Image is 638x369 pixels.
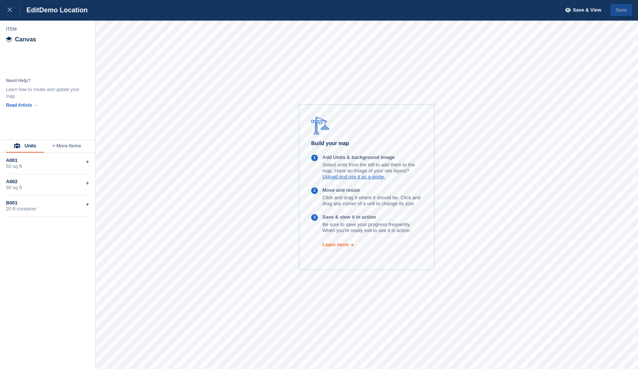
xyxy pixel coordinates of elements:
button: + More Items [44,140,89,153]
img: canvas-icn.9d1aba5b.svg [6,37,12,43]
div: A00250 sq ft+ [6,174,89,196]
div: + [86,179,89,188]
a: Learn more [311,242,354,247]
span: Save & View [573,6,601,14]
p: Move and resize [322,187,422,193]
p: Add Units & background image [322,154,422,160]
span: Canvas [15,37,36,43]
p: Click and drag it where it should be. Click and drag any corner of a unit to change its size. [322,195,422,207]
button: Save & View [561,4,601,16]
button: Save [610,4,632,16]
div: 1 [313,155,316,161]
div: 20 ft container [6,206,89,212]
p: Select units from the left to add them to the map. Have an image of your site layout? [322,162,422,174]
h6: Build your map [311,139,422,148]
div: Edit Demo Location [20,6,88,15]
button: Units [6,140,44,153]
div: Learn how to create and update your map. [6,86,81,100]
div: 50 sq ft [6,185,89,191]
div: 50 sq ft [6,163,89,169]
div: 3 [313,215,316,221]
a: Upload and use it as a guide. [322,174,385,179]
div: A002 [6,179,89,185]
div: Need Help? [6,77,81,84]
a: Read Article → [6,103,38,108]
div: Item [6,26,90,32]
div: + [86,157,89,166]
div: B001 [6,200,89,206]
div: + [86,200,89,209]
p: Save & view it in action [322,214,422,220]
div: 2 [313,188,316,194]
div: A00150 sq ft+ [6,153,89,174]
div: B00120 ft container+ [6,196,89,217]
p: Be sure to save your progress frequently. When you're ready exit to see it in action. [322,222,422,234]
div: A001 [6,157,89,163]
